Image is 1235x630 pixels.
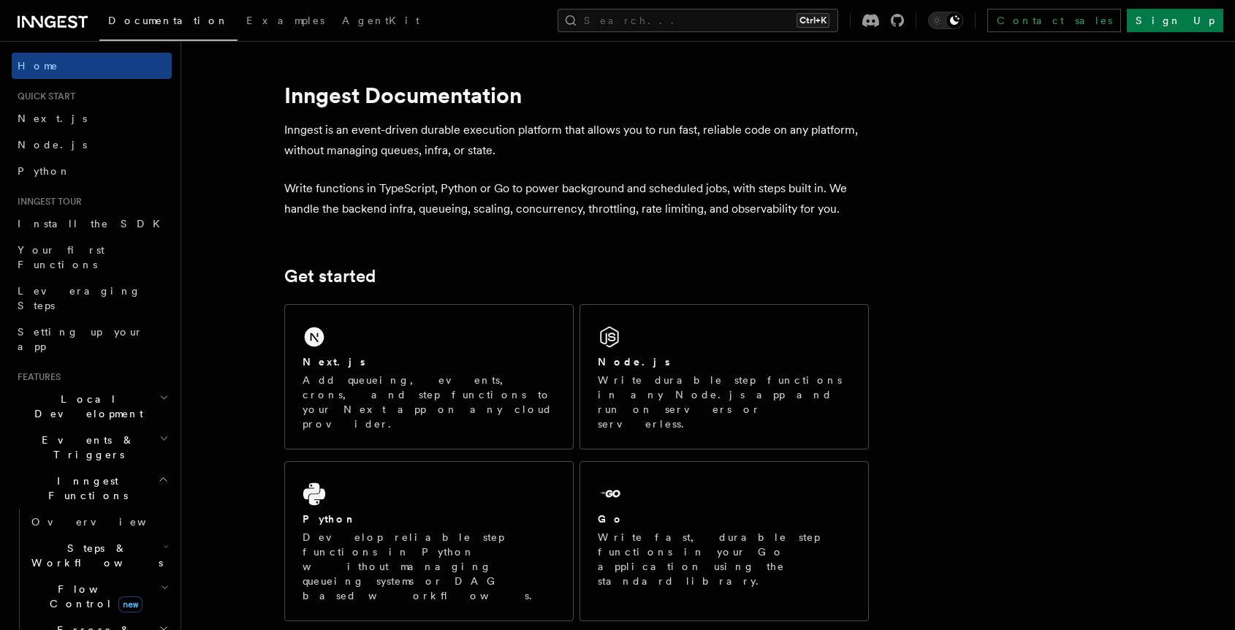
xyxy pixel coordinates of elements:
[237,4,333,39] a: Examples
[18,244,104,270] span: Your first Functions
[18,139,87,151] span: Node.js
[246,15,324,26] span: Examples
[598,354,670,369] h2: Node.js
[12,371,61,383] span: Features
[26,535,172,576] button: Steps & Workflows
[26,576,172,617] button: Flow Controlnew
[598,373,851,431] p: Write durable step functions in any Node.js app and run on servers or serverless.
[12,91,75,102] span: Quick start
[118,596,142,612] span: new
[18,326,143,352] span: Setting up your app
[284,120,869,161] p: Inngest is an event-driven durable execution platform that allows you to run fast, reliable code ...
[303,530,555,603] p: Develop reliable step functions in Python without managing queueing systems or DAG based workflows.
[26,541,163,570] span: Steps & Workflows
[99,4,237,41] a: Documentation
[26,582,161,611] span: Flow Control
[12,386,172,427] button: Local Development
[284,266,376,286] a: Get started
[12,427,172,468] button: Events & Triggers
[928,12,963,29] button: Toggle dark mode
[579,304,869,449] a: Node.jsWrite durable step functions in any Node.js app and run on servers or serverless.
[12,468,172,509] button: Inngest Functions
[598,512,624,526] h2: Go
[797,13,829,28] kbd: Ctrl+K
[333,4,428,39] a: AgentKit
[18,285,141,311] span: Leveraging Steps
[12,132,172,158] a: Node.js
[342,15,419,26] span: AgentKit
[12,433,159,462] span: Events & Triggers
[12,210,172,237] a: Install the SDK
[598,530,851,588] p: Write fast, durable step functions in your Go application using the standard library.
[18,113,87,124] span: Next.js
[284,82,869,108] h1: Inngest Documentation
[12,392,159,421] span: Local Development
[558,9,838,32] button: Search...Ctrl+K
[12,237,172,278] a: Your first Functions
[18,218,169,229] span: Install the SDK
[12,158,172,184] a: Python
[12,474,158,503] span: Inngest Functions
[987,9,1121,32] a: Contact sales
[303,373,555,431] p: Add queueing, events, crons, and step functions to your Next app on any cloud provider.
[284,304,574,449] a: Next.jsAdd queueing, events, crons, and step functions to your Next app on any cloud provider.
[18,165,71,177] span: Python
[12,278,172,319] a: Leveraging Steps
[12,105,172,132] a: Next.js
[303,354,365,369] h2: Next.js
[12,53,172,79] a: Home
[1127,9,1223,32] a: Sign Up
[108,15,229,26] span: Documentation
[12,196,82,208] span: Inngest tour
[18,58,58,73] span: Home
[303,512,357,526] h2: Python
[31,516,182,528] span: Overview
[12,319,172,360] a: Setting up your app
[579,461,869,621] a: GoWrite fast, durable step functions in your Go application using the standard library.
[284,178,869,219] p: Write functions in TypeScript, Python or Go to power background and scheduled jobs, with steps bu...
[284,461,574,621] a: PythonDevelop reliable step functions in Python without managing queueing systems or DAG based wo...
[26,509,172,535] a: Overview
